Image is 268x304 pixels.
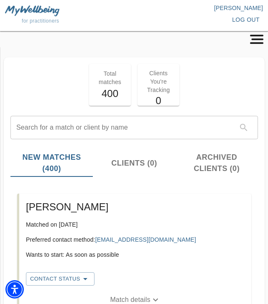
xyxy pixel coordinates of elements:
h5: 400 [94,87,126,100]
span: log out [232,15,260,25]
p: Clients You're Tracking [143,69,174,94]
span: Archived Clients (0) [181,152,253,174]
p: Wants to start: As soon as possible [26,250,245,259]
p: Total matches [94,69,126,86]
button: Contact Status [26,272,94,286]
h5: 0 [143,94,174,107]
button: log out [229,12,263,28]
div: Accessibility Menu [5,280,24,299]
span: New Matches (400) [15,152,88,174]
p: Preferred contact method: [26,235,245,244]
h5: [PERSON_NAME] [26,200,245,214]
span: for practitioners [22,18,59,24]
a: [EMAIL_ADDRESS][DOMAIN_NAME] [95,236,196,243]
span: Contact Status [30,274,90,284]
p: [PERSON_NAME] [134,4,263,12]
span: Clients (0) [98,158,170,169]
img: MyWellbeing [5,5,59,16]
p: Matched on [DATE] [26,220,245,229]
